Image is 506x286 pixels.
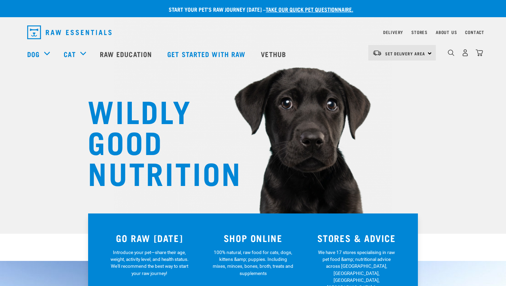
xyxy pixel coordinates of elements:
h3: SHOP ONLINE [205,233,301,243]
img: van-moving.png [372,50,382,56]
img: home-icon-1@2x.png [448,49,454,56]
nav: dropdown navigation [22,23,484,42]
a: Delivery [383,31,403,33]
a: Cat [64,49,75,59]
img: user.png [462,49,469,56]
p: Introduce your pet—share their age, weight, activity level, and health status. We'll recommend th... [109,249,190,277]
a: Stores [411,31,428,33]
img: Raw Essentials Logo [27,25,112,39]
a: take our quick pet questionnaire. [266,8,353,11]
h1: WILDLY GOOD NUTRITION [88,95,225,187]
a: Dog [27,49,40,59]
h3: GO RAW [DATE] [102,233,197,243]
img: home-icon@2x.png [476,49,483,56]
a: Raw Education [93,40,160,68]
p: 100% natural, raw food for cats, dogs, kittens &amp; puppies. Including mixes, minces, bones, bro... [213,249,294,277]
a: About Us [436,31,457,33]
a: Contact [465,31,484,33]
h3: STORES & ADVICE [309,233,404,243]
a: Vethub [254,40,295,68]
span: Set Delivery Area [385,52,425,55]
a: Get started with Raw [160,40,254,68]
